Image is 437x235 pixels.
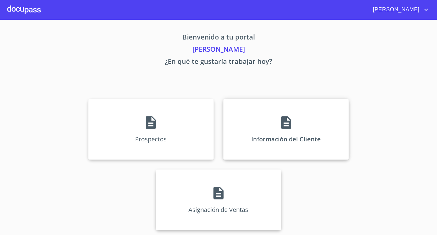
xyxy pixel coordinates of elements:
p: Asignación de Ventas [188,206,248,214]
p: [PERSON_NAME] [32,44,405,56]
p: Información del Cliente [251,135,321,143]
p: ¿En qué te gustaría trabajar hoy? [32,56,405,68]
button: account of current user [368,5,430,15]
span: [PERSON_NAME] [368,5,422,15]
p: Prospectos [135,135,167,143]
p: Bienvenido a tu portal [32,32,405,44]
